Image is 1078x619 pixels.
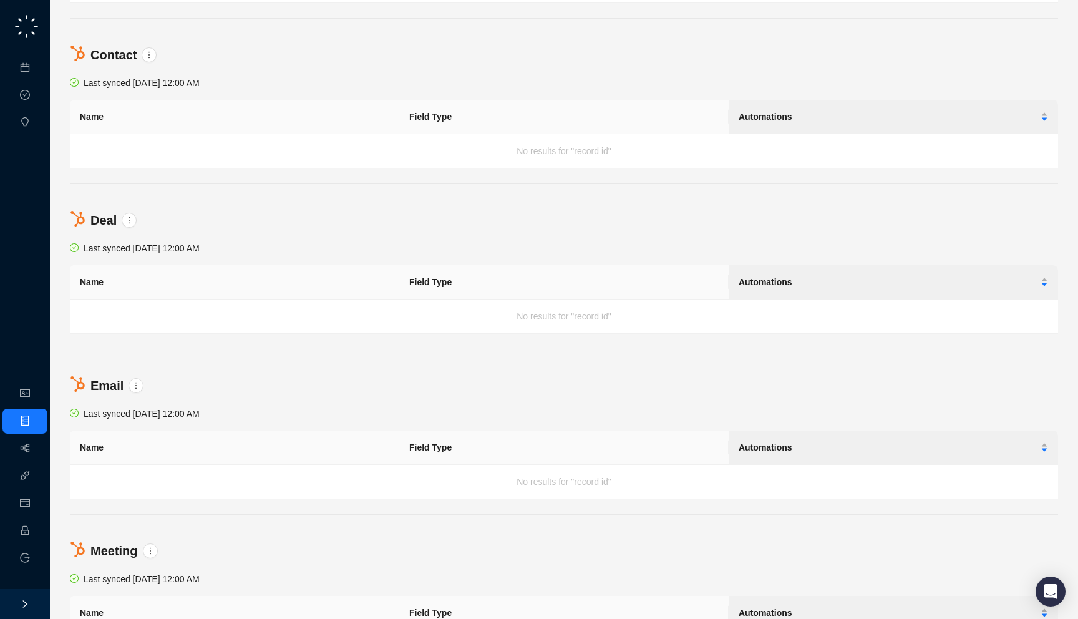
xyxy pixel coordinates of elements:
[21,600,29,608] span: right
[70,300,1058,334] td: No results for "record id"
[84,78,200,88] span: Last synced [DATE] 12:00 AM
[36,63,102,73] a: Meetings & Calls
[70,265,399,300] th: Name
[36,389,85,399] a: Organization
[12,12,41,41] img: logo-small-C4UdH2pc.png
[132,381,140,390] span: more
[70,134,1058,168] td: No results for "record id"
[70,409,79,417] span: check-circle
[70,243,79,252] span: check-circle
[70,100,399,134] th: Name
[36,416,100,426] a: Objects & Fields
[84,243,200,253] span: Last synced [DATE] 12:00 AM
[84,409,200,419] span: Last synced [DATE] 12:00 AM
[145,51,153,59] span: more
[90,542,138,560] h4: Meeting
[36,471,82,481] a: Integrations
[399,100,729,134] th: Field Type
[399,431,729,465] th: Field Type
[1036,577,1066,607] div: Open Intercom Messenger
[90,377,124,394] h4: Email
[739,275,1038,289] span: Automations
[90,46,137,64] h4: Contact
[146,547,155,555] span: more
[84,574,200,584] span: Last synced [DATE] 12:00 AM
[36,526,75,536] a: Employee
[70,465,1058,499] td: No results for "record id"
[36,118,66,128] a: Insights
[399,265,729,300] th: Field Type
[20,553,30,563] span: logout
[739,441,1038,454] span: Automations
[70,574,79,583] span: check-circle
[36,90,95,100] a: Approval Tasks
[739,110,1038,124] span: Automations
[90,212,117,229] h4: Deal
[70,431,399,465] th: Name
[36,499,95,509] a: Usage & Billing
[70,78,79,87] span: check-circle
[36,444,76,454] a: Workflows
[125,216,134,225] span: more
